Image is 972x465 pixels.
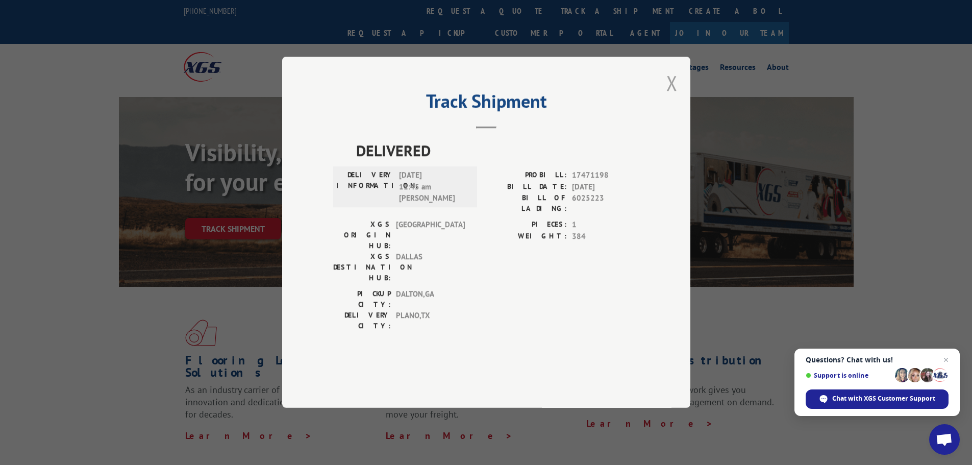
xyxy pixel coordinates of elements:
[806,389,949,409] div: Chat with XGS Customer Support
[333,289,391,310] label: PICKUP CITY:
[486,219,567,231] label: PIECES:
[572,170,639,182] span: 17471198
[396,289,465,310] span: DALTON , GA
[666,69,678,96] button: Close modal
[832,394,935,403] span: Chat with XGS Customer Support
[486,170,567,182] label: PROBILL:
[333,310,391,332] label: DELIVERY CITY:
[929,424,960,455] div: Open chat
[486,231,567,242] label: WEIGHT:
[356,139,639,162] span: DELIVERED
[396,219,465,252] span: [GEOGRAPHIC_DATA]
[572,181,639,193] span: [DATE]
[333,252,391,284] label: XGS DESTINATION HUB:
[572,231,639,242] span: 384
[396,310,465,332] span: PLANO , TX
[572,219,639,231] span: 1
[806,372,891,379] span: Support is online
[333,94,639,113] h2: Track Shipment
[940,354,952,366] span: Close chat
[336,170,394,205] label: DELIVERY INFORMATION:
[399,170,468,205] span: [DATE] 11:45 am [PERSON_NAME]
[486,193,567,214] label: BILL OF LADING:
[396,252,465,284] span: DALLAS
[333,219,391,252] label: XGS ORIGIN HUB:
[806,356,949,364] span: Questions? Chat with us!
[572,193,639,214] span: 6025223
[486,181,567,193] label: BILL DATE:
